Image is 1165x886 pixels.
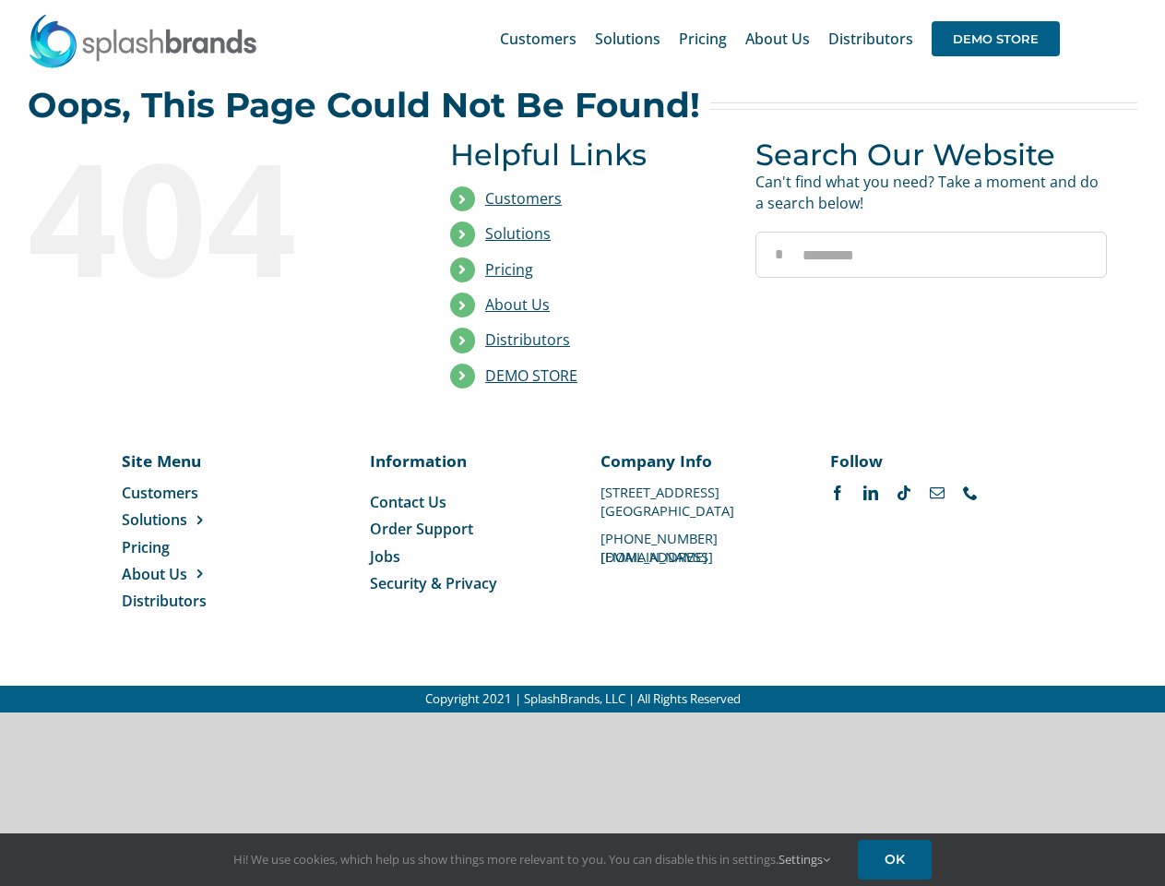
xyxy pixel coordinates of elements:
[679,31,727,46] span: Pricing
[122,483,246,503] a: Customers
[863,485,878,500] a: linkedin
[28,87,700,124] h2: Oops, This Page Could Not Be Found!
[370,492,565,594] nav: Menu
[122,537,170,557] span: Pricing
[595,31,660,46] span: Solutions
[485,294,550,315] a: About Us
[930,485,945,500] a: mail
[28,138,379,294] div: 404
[370,519,565,539] a: Order Support
[122,564,246,584] a: About Us
[755,232,802,278] input: Search
[500,9,1060,68] nav: Main Menu
[500,9,577,68] a: Customers
[450,138,728,172] h3: Helpful Links
[370,519,473,539] span: Order Support
[485,329,570,350] a: Distributors
[828,31,913,46] span: Distributors
[122,509,187,530] span: Solutions
[485,188,562,209] a: Customers
[370,573,565,593] a: Security & Privacy
[28,13,258,68] img: SplashBrands.com Logo
[897,485,911,500] a: tiktok
[370,546,565,567] a: Jobs
[485,223,551,244] a: Solutions
[755,138,1107,172] h3: Search Our Website
[122,483,198,503] span: Customers
[932,9,1060,68] a: DEMO STORE
[500,31,577,46] span: Customers
[370,573,497,593] span: Security & Privacy
[830,449,1025,472] p: Follow
[745,31,810,46] span: About Us
[932,21,1060,56] span: DEMO STORE
[963,485,978,500] a: phone
[755,232,1107,278] input: Search...
[679,9,727,68] a: Pricing
[122,564,187,584] span: About Us
[122,449,246,472] p: Site Menu
[370,449,565,472] p: Information
[755,172,1107,213] p: Can't find what you need? Take a moment and do a search below!
[600,449,795,472] p: Company Info
[122,483,246,612] nav: Menu
[122,591,207,611] span: Distributors
[122,509,246,530] a: Solutions
[122,591,246,611] a: Distributors
[485,259,533,280] a: Pricing
[828,9,913,68] a: Distributors
[122,537,246,557] a: Pricing
[370,492,565,512] a: Contact Us
[233,851,830,868] span: Hi! We use cookies, which help us show things more relevant to you. You can disable this in setti...
[485,365,577,386] a: DEMO STORE
[858,840,932,880] a: OK
[779,851,830,868] a: Settings
[830,485,845,500] a: facebook
[370,546,400,567] span: Jobs
[370,492,446,512] span: Contact Us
